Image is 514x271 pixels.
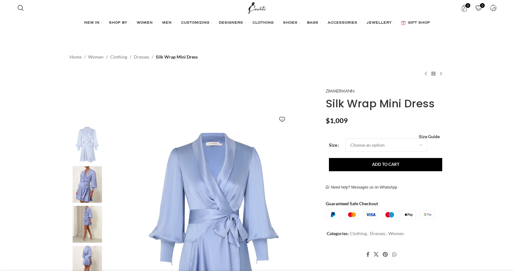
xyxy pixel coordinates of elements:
[14,17,500,29] div: Main navigation
[252,17,277,29] a: CLOTHING
[326,97,444,110] h1: Silk Wrap Mini Dress
[283,20,297,25] span: SHOES
[326,201,378,206] strong: Guaranteed Safe Checkout
[109,20,127,25] span: SHOP BY
[326,185,397,190] a: Need help? Messages us on WhatsApp
[252,20,274,25] span: CLOTHING
[472,2,485,14] a: 0
[472,2,485,14] div: My Wishlist
[437,70,445,77] a: Next product
[162,17,175,29] a: MEN
[386,230,387,237] span: ,
[372,250,381,259] a: X social link
[84,20,99,25] span: NEW IN
[350,231,367,236] a: Clothing
[68,166,106,203] img: Zimmermann dresses
[367,17,395,29] a: JEWELLERY
[181,20,209,25] span: CUSTOMIZING
[458,2,471,14] a: 0
[329,142,339,149] label: Size
[219,17,246,29] a: DESIGNERS
[307,17,321,29] a: BAGS
[401,21,406,25] img: GiftBag
[390,250,398,259] a: WhatsApp social link
[367,230,368,237] span: ,
[137,17,156,29] a: WOMEN
[326,89,354,93] img: Zimmermann
[283,17,301,29] a: SHOES
[327,231,349,236] span: Categories:
[401,17,430,29] a: GIFT SHOP
[219,20,243,25] span: DESIGNERS
[466,3,470,8] span: 0
[328,17,360,29] a: ACCESSORIES
[326,116,330,125] span: $
[181,17,212,29] a: CUSTOMIZING
[367,20,392,25] span: JEWELLERY
[134,54,149,60] a: Dresses
[110,54,127,60] a: Clothing
[408,20,430,25] span: GIFT SHOP
[422,70,430,77] a: Previous product
[329,158,442,171] button: Add to cart
[328,20,357,25] span: ACCESSORIES
[381,250,390,259] a: Pinterest social link
[326,116,348,125] bdi: 1,009
[137,20,153,25] span: WOMEN
[480,3,485,8] span: 0
[307,20,318,25] span: BAGS
[388,231,404,236] a: Women
[246,5,268,10] a: Site logo
[70,54,82,60] a: Home
[370,231,385,236] a: Dresses
[70,54,198,60] nav: Breadcrumb
[364,250,371,259] a: Facebook social link
[156,54,198,60] span: Silk Wrap Mini Dress
[162,20,172,25] span: MEN
[68,206,106,243] img: Zimmermann dress
[88,54,104,60] a: Women
[68,126,106,163] img: Zimmermann dress
[326,210,435,219] img: guaranteed-safe-checkout-bordered.j
[84,17,103,29] a: NEW IN
[14,2,27,14] a: Search
[109,17,130,29] a: SHOP BY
